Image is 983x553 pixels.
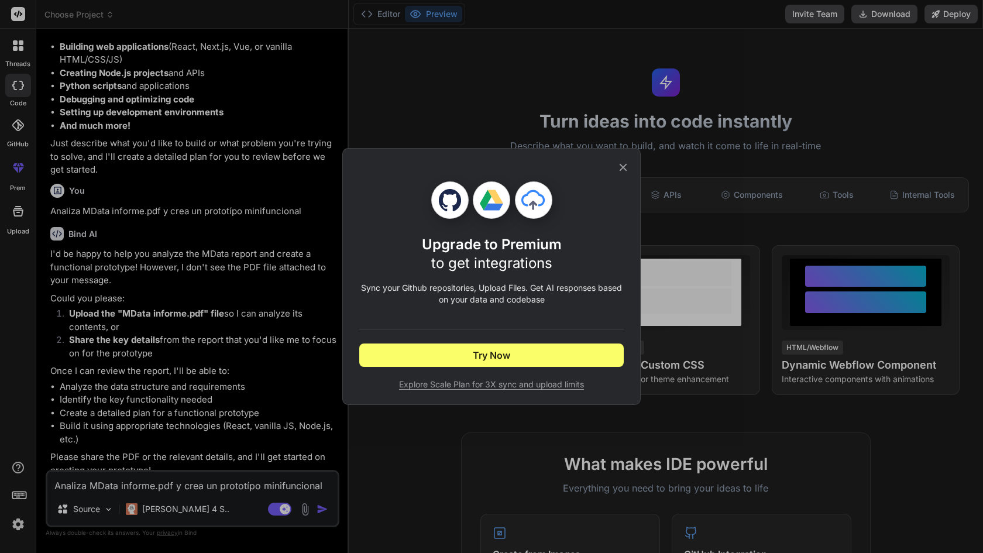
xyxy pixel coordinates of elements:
h1: Upgrade to Premium [422,235,562,273]
span: Explore Scale Plan for 3X sync and upload limits [359,379,624,390]
p: Sync your Github repositories, Upload Files. Get AI responses based on your data and codebase [359,282,624,305]
span: to get integrations [431,255,552,272]
span: Try Now [473,348,510,362]
button: Try Now [359,344,624,367]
